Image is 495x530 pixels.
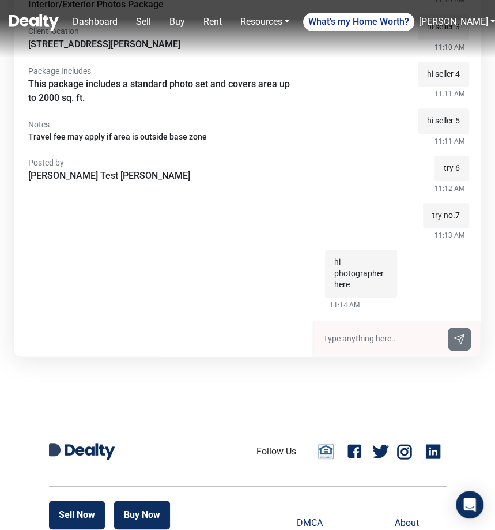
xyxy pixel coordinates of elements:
[315,443,338,460] a: Email
[199,10,226,33] a: Rent
[28,131,299,143] p: Travel fee may apply if area is outside base zone
[68,10,122,33] a: Dashboard
[28,65,299,77] p: Package Includes
[372,440,389,463] a: Twitter
[165,10,190,33] a: Buy
[424,440,447,463] a: Linkedin
[419,16,488,27] a: [PERSON_NAME]
[65,443,115,460] img: Dealty
[49,501,105,529] button: Sell Now
[28,157,299,169] p: Posted by
[434,156,469,181] div: try 6
[395,440,418,463] a: Instagram
[131,10,156,33] a: Sell
[49,443,61,456] img: Dealty D
[418,108,469,134] div: hi seller 5
[28,169,190,183] span: [PERSON_NAME] Test [PERSON_NAME]
[456,491,483,518] div: Open Intercom Messenger
[423,203,469,228] div: try no.7
[28,119,299,131] p: Notes
[434,136,464,146] span: 11:11 AM
[236,10,294,33] a: Resources
[343,440,366,463] a: Facebook
[418,62,469,87] div: hi seller 4
[114,501,170,529] button: Buy Now
[434,230,464,240] span: 11:13 AM
[325,250,397,298] div: hi photographer here
[323,333,441,345] input: Type anything here..
[303,13,414,31] a: What's my Home Worth?
[434,183,464,194] span: 11:12 AM
[434,89,464,99] span: 11:11 AM
[9,14,59,31] img: Dealty - Buy, Sell & Rent Homes
[28,77,299,105] p: This package includes a standard photo set and covers area up to 2000 sq. ft.
[330,300,360,310] span: 11:14 AM
[256,445,296,458] li: Follow Us
[6,495,40,530] iframe: BigID CMP Widget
